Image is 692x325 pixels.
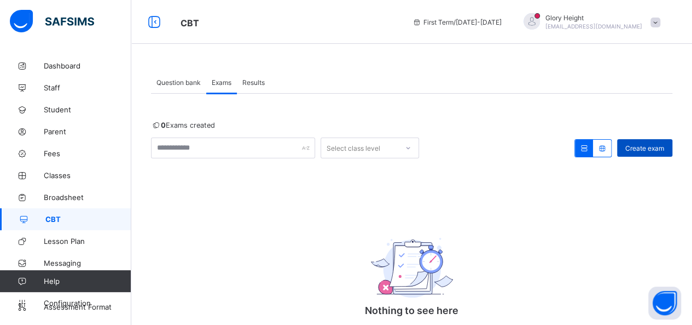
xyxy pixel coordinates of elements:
[44,299,131,307] span: Configuration
[10,10,94,33] img: safsims
[513,13,666,31] div: GloryHeight
[371,238,453,298] img: empty_exam.25ac31c7e64bfa8fcc0a6b068b22d071.svg
[181,18,199,28] span: CBT
[44,193,131,202] span: Broadsheet
[44,83,131,92] span: Staff
[44,127,131,136] span: Parent
[327,138,380,158] div: Select class level
[648,287,681,320] button: Open asap
[625,144,664,152] span: Create exam
[44,259,131,267] span: Messaging
[412,18,502,26] span: session/term information
[545,23,642,30] span: [EMAIL_ADDRESS][DOMAIN_NAME]
[151,121,215,129] span: Exams created
[545,14,642,22] span: Glory Height
[44,61,131,70] span: Dashboard
[44,149,131,158] span: Fees
[303,305,521,316] p: Nothing to see here
[44,237,131,246] span: Lesson Plan
[44,105,131,114] span: Student
[242,78,265,87] span: Results
[156,78,201,87] span: Question bank
[161,121,166,129] b: 0
[44,171,131,180] span: Classes
[212,78,231,87] span: Exams
[44,277,131,286] span: Help
[45,215,131,224] span: CBT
